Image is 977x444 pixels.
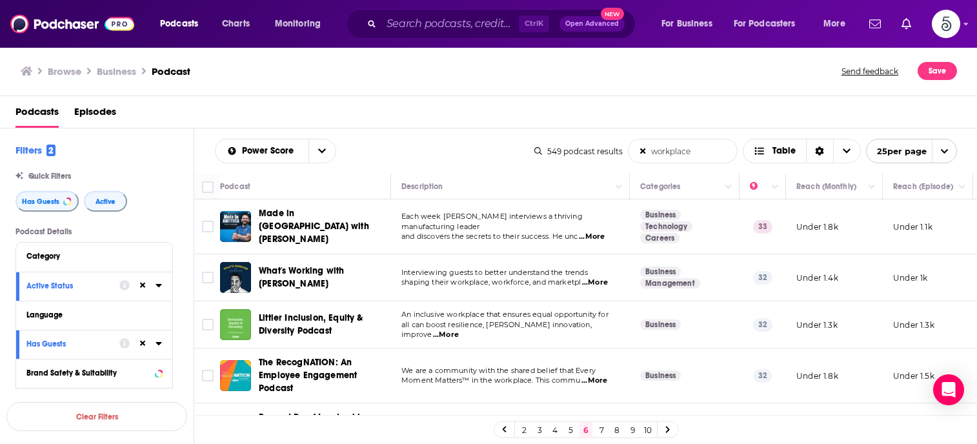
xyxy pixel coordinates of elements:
[565,21,619,27] span: Open Advanced
[433,330,459,340] span: ...More
[932,10,960,38] img: User Profile
[242,146,298,156] span: Power Score
[202,272,214,283] span: Toggle select row
[721,179,736,195] button: Column Actions
[611,179,627,195] button: Column Actions
[734,15,796,33] span: For Podcasters
[518,422,530,438] a: 2
[640,267,681,277] a: Business
[401,232,578,241] span: and discovers the secrets to their success. He unc
[753,369,772,382] p: 32
[814,14,861,34] button: open menu
[864,13,886,35] a: Show notifications dropdown
[358,9,648,39] div: Search podcasts, credits, & more...
[74,101,116,128] span: Episodes
[579,422,592,438] a: 6
[893,319,934,330] p: Under 1.3k
[610,422,623,438] a: 8
[259,265,344,289] span: What's Working with [PERSON_NAME]
[866,139,957,163] button: open menu
[595,422,608,438] a: 7
[933,374,964,405] div: Open Intercom Messenger
[26,277,119,294] button: Active Status
[534,146,623,156] div: 549 podcast results
[549,422,561,438] a: 4
[796,319,838,330] p: Under 1.3k
[160,15,198,33] span: Podcasts
[152,65,190,77] h3: Podcast
[661,15,712,33] span: For Business
[220,179,250,194] div: Podcast
[26,310,154,319] div: Language
[220,262,251,293] a: What's Working with Cam Marston
[743,139,861,163] button: Choose View
[601,8,624,20] span: New
[220,309,251,340] a: Littler Inclusion, Equity & Diversity Podcast
[48,65,81,77] a: Browse
[796,221,838,232] p: Under 1.8k
[640,221,692,232] a: Technology
[26,281,111,290] div: Active Status
[640,370,681,381] a: Business
[579,232,605,242] span: ...More
[308,139,336,163] button: open menu
[15,144,55,156] h2: Filters
[10,12,134,36] img: Podchaser - Follow, Share and Rate Podcasts
[893,179,953,194] div: Reach (Episode)
[202,370,214,381] span: Toggle select row
[214,14,257,34] a: Charts
[767,179,783,195] button: Column Actions
[640,210,681,220] a: Business
[932,10,960,38] button: Show profile menu
[753,271,772,284] p: 32
[401,212,583,231] span: Each week [PERSON_NAME] interviews a thriving manufacturing leader
[582,277,608,288] span: ...More
[533,422,546,438] a: 3
[401,179,443,194] div: Description
[652,14,729,34] button: open menu
[26,248,162,264] button: Category
[96,198,116,205] span: Active
[202,221,214,232] span: Toggle select row
[640,179,680,194] div: Categories
[796,272,838,283] p: Under 1.4k
[772,146,796,156] span: Table
[15,101,59,128] a: Podcasts
[893,221,932,232] p: Under 1.1k
[266,14,337,34] button: open menu
[932,10,960,38] span: Logged in as Spiral5-G2
[22,198,59,205] span: Has Guests
[28,172,71,181] span: Quick Filters
[519,15,549,32] span: Ctrl K
[641,422,654,438] a: 10
[796,370,838,381] p: Under 1.8k
[26,307,162,323] button: Language
[220,360,251,391] img: The RecogNATION: An Employee Engagement Podcast
[401,366,596,375] span: We are a community with the shared belief that Every
[954,179,970,195] button: Column Actions
[640,233,680,243] a: Careers
[259,265,387,290] a: What's Working with [PERSON_NAME]
[259,312,387,338] a: Littler Inclusion, Equity & Diversity Podcast
[15,227,173,236] p: Podcast Details
[581,376,607,386] span: ...More
[640,278,700,288] a: Management
[26,365,162,381] button: Brand Safety & Suitability
[753,220,772,233] p: 33
[864,179,880,195] button: Column Actions
[15,191,79,212] button: Has Guests
[918,62,957,80] button: Save
[559,16,625,32] button: Open AdvancedNew
[893,272,927,283] p: Under 1k
[220,211,251,242] a: Made in America with Ari Santiago
[381,14,519,34] input: Search podcasts, credits, & more...
[640,319,681,330] a: Business
[259,356,387,395] a: The RecogNATION: An Employee Engagement Podcast
[259,312,363,336] span: Littler Inclusion, Equity & Diversity Podcast
[46,145,55,156] span: 2
[750,179,768,194] div: Power Score
[725,14,814,34] button: open menu
[6,402,187,431] button: Clear Filters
